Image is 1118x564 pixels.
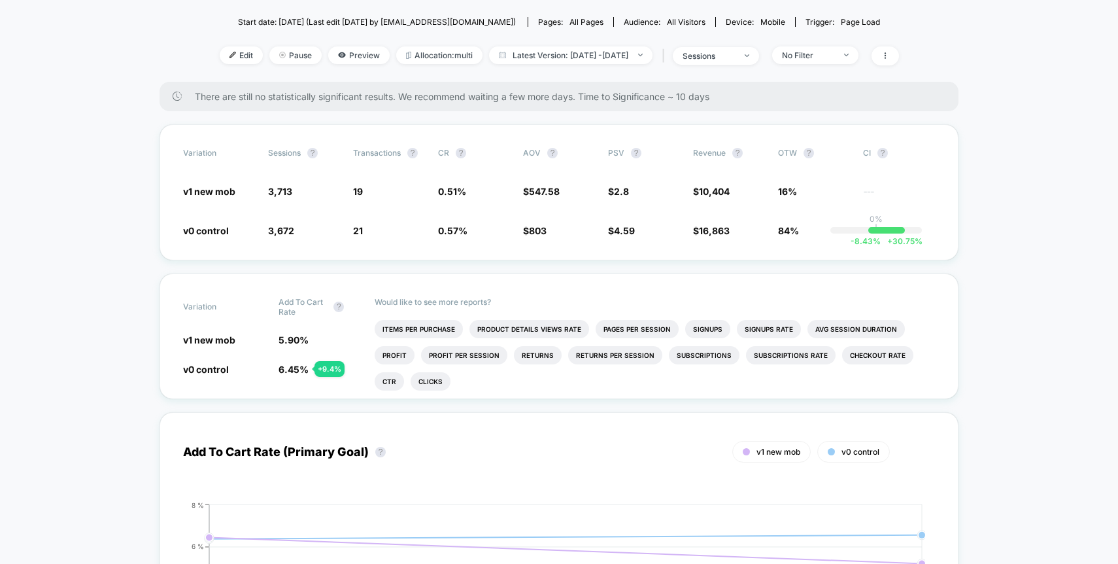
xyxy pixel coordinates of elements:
span: v1 new mob [183,334,235,345]
span: v0 control [183,225,229,236]
span: PSV [608,148,624,158]
span: Variation [183,148,255,158]
div: Trigger: [805,17,880,27]
li: Avg Session Duration [807,320,905,338]
span: 803 [529,225,547,236]
button: ? [804,148,814,158]
span: All Visitors [667,17,705,27]
span: Add To Cart Rate [279,297,327,317]
img: rebalance [406,52,411,59]
li: Ctr [375,372,404,391]
img: end [638,54,643,56]
span: 3,713 [268,186,292,197]
span: v1 new mob [756,447,800,457]
span: $ [523,225,547,236]
span: $ [608,225,635,236]
span: 21 [353,225,363,236]
span: mobile [760,17,785,27]
span: 2.8 [614,186,629,197]
span: 16% [778,186,797,197]
button: ? [732,148,743,158]
span: Page Load [841,17,880,27]
span: v1 new mob [183,186,235,197]
span: Edit [220,46,263,64]
span: $ [693,186,730,197]
div: No Filter [782,50,834,60]
img: edit [229,52,236,58]
li: Subscriptions Rate [746,346,836,364]
span: CI [863,148,935,158]
span: $ [608,186,629,197]
span: 10,404 [699,186,730,197]
span: Pause [269,46,322,64]
li: Clicks [411,372,450,391]
span: 0.51 % [438,186,466,197]
button: ? [333,302,344,312]
img: end [279,52,286,58]
button: ? [375,447,386,457]
span: 0.57 % [438,225,467,236]
span: Variation [183,297,255,317]
span: 6.45 % [279,364,309,375]
li: Returns Per Session [568,346,662,364]
span: Revenue [693,148,726,158]
span: Transactions [353,148,401,158]
span: Device: [715,17,795,27]
span: all pages [569,17,603,27]
button: ? [631,148,641,158]
span: 30.75 % [881,236,923,246]
span: Allocation: multi [396,46,483,64]
span: CR [438,148,449,158]
li: Items Per Purchase [375,320,463,338]
span: 3,672 [268,225,294,236]
div: Audience: [624,17,705,27]
span: + [887,236,892,246]
img: end [745,54,749,57]
button: ? [456,148,466,158]
span: --- [863,188,935,198]
span: v0 control [841,447,879,457]
li: Checkout Rate [842,346,913,364]
span: 5.90 % [279,334,309,345]
li: Signups Rate [737,320,801,338]
li: Pages Per Session [596,320,679,338]
img: end [844,54,849,56]
span: There are still no statistically significant results. We recommend waiting a few more days . Time... [195,91,932,102]
span: v0 control [183,364,229,375]
p: 0% [870,214,883,224]
span: Sessions [268,148,301,158]
span: AOV [523,148,541,158]
span: $ [693,225,730,236]
button: ? [307,148,318,158]
button: ? [547,148,558,158]
button: ? [877,148,888,158]
div: sessions [683,51,735,61]
span: 84% [778,225,799,236]
span: Start date: [DATE] (Last edit [DATE] by [EMAIL_ADDRESS][DOMAIN_NAME]) [238,17,516,27]
div: + 9.4 % [314,361,345,377]
li: Profit [375,346,415,364]
li: Profit Per Session [421,346,507,364]
tspan: 8 % [192,501,204,508]
div: Pages: [538,17,603,27]
li: Returns [514,346,562,364]
span: | [659,46,673,65]
li: Product Details Views Rate [469,320,589,338]
span: Preview [328,46,390,64]
span: Latest Version: [DATE] - [DATE] [489,46,652,64]
span: 16,863 [699,225,730,236]
li: Subscriptions [669,346,739,364]
span: 4.59 [614,225,635,236]
tspan: 6 % [192,542,204,550]
p: | [875,224,877,234]
span: $ [523,186,560,197]
span: 547.58 [529,186,560,197]
li: Signups [685,320,730,338]
span: 19 [353,186,363,197]
span: OTW [778,148,850,158]
img: calendar [499,52,506,58]
span: -8.43 % [851,236,881,246]
p: Would like to see more reports? [375,297,936,307]
button: ? [407,148,418,158]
